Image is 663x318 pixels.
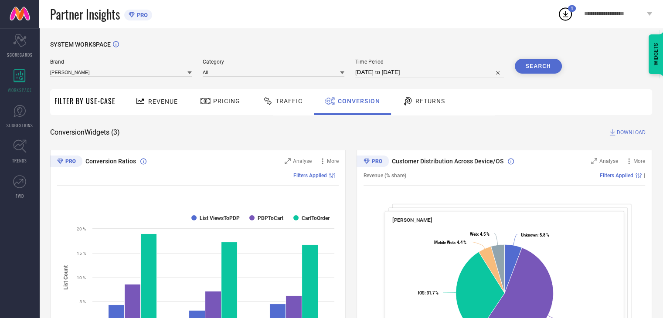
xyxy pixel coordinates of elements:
[85,158,136,165] span: Conversion Ratios
[16,193,24,199] span: FWD
[79,299,86,304] text: 5 %
[54,96,116,106] span: Filter By Use-Case
[599,158,618,164] span: Analyse
[470,232,490,237] text: : 4.5 %
[77,227,86,231] text: 20 %
[200,215,240,221] text: List ViewsToPDP
[571,6,573,11] span: 1
[392,217,432,223] span: [PERSON_NAME]
[515,59,562,74] button: Search
[275,98,303,105] span: Traffic
[521,233,537,237] tspan: Unknown
[50,59,192,65] span: Brand
[355,59,504,65] span: Time Period
[63,265,69,289] tspan: List Count
[633,158,645,164] span: More
[617,128,646,137] span: DOWNLOAD
[418,291,439,295] text: : 31.7 %
[293,173,327,179] span: Filters Applied
[364,173,406,179] span: Revenue (% share)
[50,156,82,169] div: Premium
[285,158,291,164] svg: Zoom
[600,173,633,179] span: Filters Applied
[50,5,120,23] span: Partner Insights
[434,240,466,245] text: : 4.4 %
[470,232,478,237] tspan: Web
[148,98,178,105] span: Revenue
[337,173,339,179] span: |
[8,87,32,93] span: WORKSPACE
[135,12,148,18] span: PRO
[434,240,455,245] tspan: Mobile Web
[415,98,445,105] span: Returns
[357,156,389,169] div: Premium
[7,122,33,129] span: SUGGESTIONS
[293,158,312,164] span: Analyse
[7,51,33,58] span: SCORECARDS
[77,251,86,256] text: 15 %
[591,158,597,164] svg: Zoom
[327,158,339,164] span: More
[392,158,503,165] span: Customer Distribution Across Device/OS
[203,59,344,65] span: Category
[338,98,380,105] span: Conversion
[12,157,27,164] span: TRENDS
[50,41,111,48] span: SYSTEM WORKSPACE
[258,215,283,221] text: PDPToCart
[213,98,240,105] span: Pricing
[355,67,504,78] input: Select time period
[558,6,573,22] div: Open download list
[50,128,120,137] span: Conversion Widgets ( 3 )
[302,215,330,221] text: CartToOrder
[521,233,549,237] text: : 5.8 %
[418,291,425,295] tspan: IOS
[77,275,86,280] text: 10 %
[644,173,645,179] span: |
